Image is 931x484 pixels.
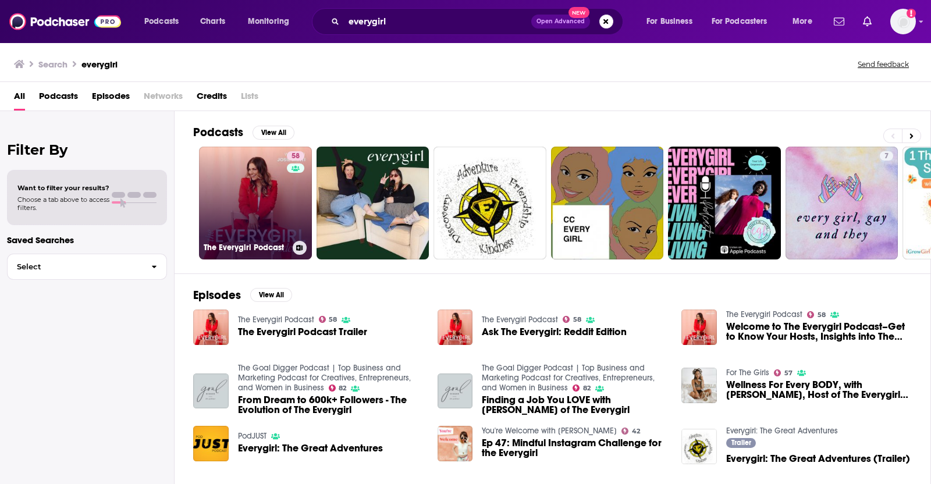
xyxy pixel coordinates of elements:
span: More [793,13,812,30]
h2: Filter By [7,141,167,158]
button: open menu [136,12,194,31]
img: The Everygirl Podcast Trailer [193,309,229,345]
a: Ep 47: Mindful Instagram Challenge for the Everygirl [482,438,667,458]
span: Podcasts [144,13,179,30]
a: All [14,87,25,111]
span: For Podcasters [712,13,767,30]
span: Want to filter your results? [17,184,109,192]
button: open menu [704,12,784,31]
span: New [568,7,589,18]
img: Finding a Job You LOVE with Alaina Kaczmarski of The Everygirl [438,373,473,409]
a: 82 [329,385,347,392]
a: Charts [193,12,232,31]
span: 58 [818,312,826,318]
a: 7 [880,151,893,161]
img: Welcome to The Everygirl Podcast–Get to Know Your Hosts, Insights into The Everygirl Team, and Wh... [681,309,717,345]
a: 58 [807,311,826,318]
img: Everygirl: The Great Adventures (Trailer) [681,429,717,464]
span: Charts [200,13,225,30]
a: 7 [786,147,898,259]
input: Search podcasts, credits, & more... [344,12,531,31]
a: PodcastsView All [193,125,294,140]
span: Logged in as hjones [890,9,916,34]
button: Select [7,254,167,280]
a: Everygirl: The Great Adventures [193,426,229,461]
a: The Everygirl Podcast Trailer [238,327,367,337]
span: Monitoring [248,13,289,30]
img: Ep 47: Mindful Instagram Challenge for the Everygirl [438,426,473,461]
div: Search podcasts, credits, & more... [323,8,634,35]
h2: Podcasts [193,125,243,140]
a: EpisodesView All [193,288,292,302]
a: Everygirl: The Great Adventures [238,443,383,453]
span: Choose a tab above to access filters. [17,195,109,212]
a: The Everygirl Podcast [238,315,314,325]
span: 82 [339,386,346,391]
a: Show notifications dropdown [858,12,876,31]
a: Credits [197,87,227,111]
a: 58The Everygirl Podcast [199,147,312,259]
a: Everygirl: The Great Adventures (Trailer) [726,454,910,464]
span: 58 [573,317,581,322]
span: Lists [241,87,258,111]
a: Ask The Everygirl: Reddit Edition [438,309,473,345]
a: Ask The Everygirl: Reddit Edition [482,327,627,337]
span: 58 [329,317,337,322]
a: The Everygirl Podcast [482,315,558,325]
a: For The Girls [726,368,769,378]
a: Welcome to The Everygirl Podcast–Get to Know Your Hosts, Insights into The Everygirl Team, and Wh... [726,322,912,341]
span: Open Advanced [536,19,585,24]
h2: Episodes [193,288,241,302]
span: Wellness For Every BODY, with [PERSON_NAME], Host of The Everygirl Podcast [726,380,912,400]
button: open menu [784,12,827,31]
span: Networks [144,87,183,111]
button: Send feedback [854,59,912,69]
img: From Dream to 600k+ Followers - The Evolution of The Everygirl [193,373,229,409]
a: 57 [774,369,793,376]
h3: Search [38,59,67,70]
a: Episodes [92,87,130,111]
span: For Business [646,13,692,30]
a: From Dream to 600k+ Followers - The Evolution of The Everygirl [238,395,424,415]
img: User Profile [890,9,916,34]
button: Open AdvancedNew [531,15,590,29]
a: Everygirl: The Great Adventures [726,426,838,436]
span: 42 [632,429,640,434]
a: The Everygirl Podcast [726,309,802,319]
span: Finding a Job You LOVE with [PERSON_NAME] of The Everygirl [482,395,667,415]
svg: Add a profile image [907,9,916,18]
span: Select [8,263,142,271]
a: Podcasts [39,87,78,111]
a: 58 [319,316,337,323]
img: Wellness For Every BODY, with Josie Santi, Host of The Everygirl Podcast [681,368,717,403]
button: View All [253,126,294,140]
h3: The Everygirl Podcast [204,243,288,252]
a: Wellness For Every BODY, with Josie Santi, Host of The Everygirl Podcast [726,380,912,400]
a: 58 [563,316,581,323]
a: 58 [287,151,304,161]
span: Trailer [731,439,751,446]
a: Show notifications dropdown [829,12,849,31]
button: open menu [240,12,304,31]
p: Saved Searches [7,234,167,245]
span: 7 [884,151,889,162]
img: Podchaser - Follow, Share and Rate Podcasts [9,10,121,33]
